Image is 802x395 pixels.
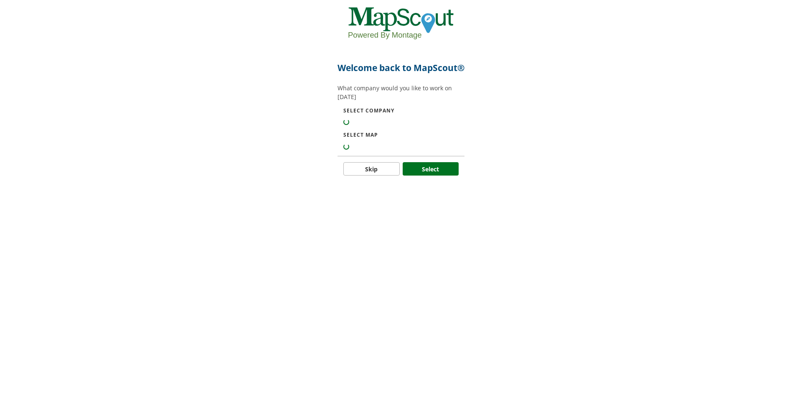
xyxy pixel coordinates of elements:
p: What company would you like to work on [DATE] [338,84,464,101]
span: Select Company [343,107,459,115]
button: Select [403,162,459,176]
button: Skip [343,162,400,176]
img: mapscout-transparent-powered-by.svg [348,6,454,41]
span: Select Map [343,131,459,139]
h2: Welcome back to MapScout® [338,53,464,84]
